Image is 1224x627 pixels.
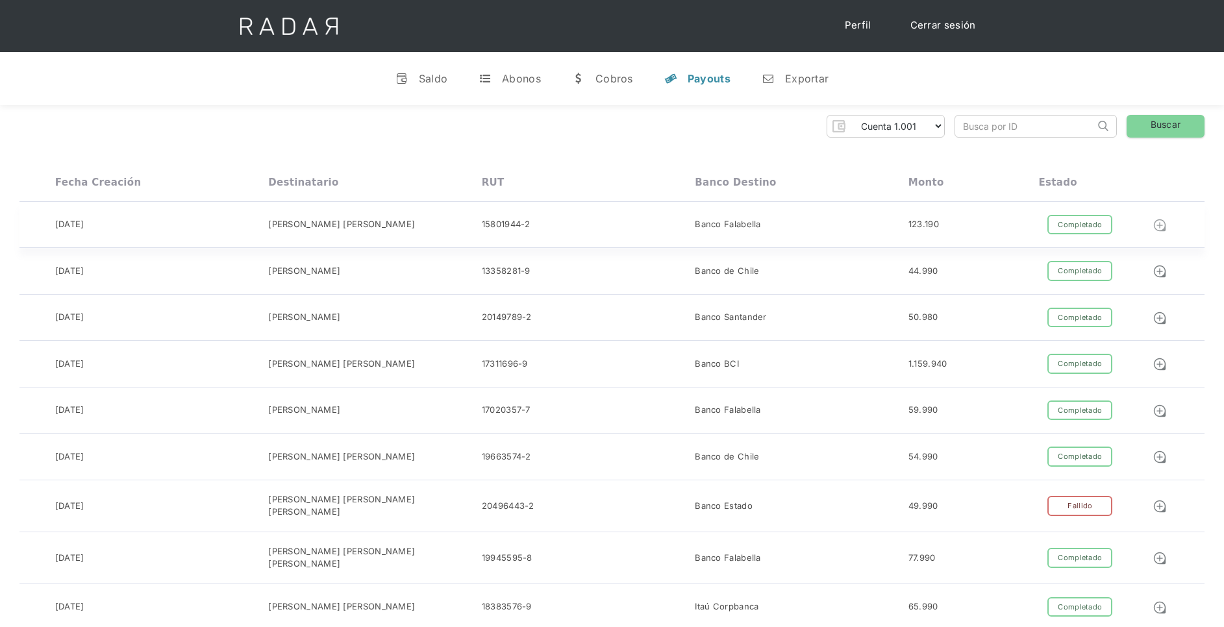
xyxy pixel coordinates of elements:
[1047,354,1112,374] div: Completado
[55,500,84,513] div: [DATE]
[482,450,531,463] div: 19663574-2
[1047,447,1112,467] div: Completado
[688,72,731,85] div: Payouts
[1153,499,1167,513] img: Detalle
[268,265,340,278] div: [PERSON_NAME]
[395,72,408,85] div: v
[908,265,938,278] div: 44.990
[762,72,775,85] div: n
[55,311,84,324] div: [DATE]
[695,552,761,565] div: Banco Falabella
[908,404,938,417] div: 59.990
[1127,115,1205,138] a: Buscar
[908,450,938,463] div: 54.990
[55,265,84,278] div: [DATE]
[695,265,759,278] div: Banco de Chile
[55,218,84,231] div: [DATE]
[1153,450,1167,464] img: Detalle
[268,311,340,324] div: [PERSON_NAME]
[897,13,989,38] a: Cerrar sesión
[479,72,492,85] div: t
[419,72,448,85] div: Saldo
[1047,308,1112,328] div: Completado
[482,358,528,371] div: 17311696-9
[1047,597,1112,617] div: Completado
[1047,400,1112,421] div: Completado
[908,311,938,324] div: 50.980
[268,600,415,613] div: [PERSON_NAME] [PERSON_NAME]
[268,545,482,571] div: [PERSON_NAME] [PERSON_NAME] [PERSON_NAME]
[55,552,84,565] div: [DATE]
[664,72,677,85] div: y
[695,311,767,324] div: Banco Santander
[695,450,759,463] div: Banco de Chile
[1047,496,1112,516] div: Fallido
[955,116,1095,137] input: Busca por ID
[695,404,761,417] div: Banco Falabella
[1153,357,1167,371] img: Detalle
[908,500,938,513] div: 49.990
[482,404,531,417] div: 17020357-7
[268,450,415,463] div: [PERSON_NAME] [PERSON_NAME]
[482,311,532,324] div: 20149789-2
[572,72,585,85] div: w
[55,600,84,613] div: [DATE]
[502,72,541,85] div: Abonos
[268,218,415,231] div: [PERSON_NAME] [PERSON_NAME]
[908,218,939,231] div: 123.190
[482,552,532,565] div: 19945595-8
[1047,548,1112,568] div: Completado
[55,404,84,417] div: [DATE]
[1153,311,1167,325] img: Detalle
[482,265,531,278] div: 13358281-9
[55,450,84,463] div: [DATE]
[908,177,944,188] div: Monto
[1153,264,1167,278] img: Detalle
[1153,404,1167,418] img: Detalle
[268,404,340,417] div: [PERSON_NAME]
[695,600,758,613] div: Itaú Corpbanca
[785,72,829,85] div: Exportar
[1047,261,1112,281] div: Completado
[832,13,884,38] a: Perfil
[1039,177,1077,188] div: Estado
[55,177,142,188] div: Fecha creación
[695,500,753,513] div: Banco Estado
[268,358,415,371] div: [PERSON_NAME] [PERSON_NAME]
[908,552,936,565] div: 77.990
[908,358,947,371] div: 1.159.940
[908,600,938,613] div: 65.990
[1153,600,1167,615] img: Detalle
[55,358,84,371] div: [DATE]
[827,115,945,138] form: Form
[695,218,761,231] div: Banco Falabella
[595,72,633,85] div: Cobros
[1153,551,1167,565] img: Detalle
[1153,218,1167,232] img: Detalle
[695,358,739,371] div: Banco BCI
[482,600,532,613] div: 18383576-9
[482,218,531,231] div: 15801944-2
[482,500,534,513] div: 20496443-2
[268,493,482,519] div: [PERSON_NAME] [PERSON_NAME] [PERSON_NAME]
[268,177,338,188] div: Destinatario
[1047,215,1112,235] div: Completado
[695,177,776,188] div: Banco destino
[482,177,505,188] div: RUT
